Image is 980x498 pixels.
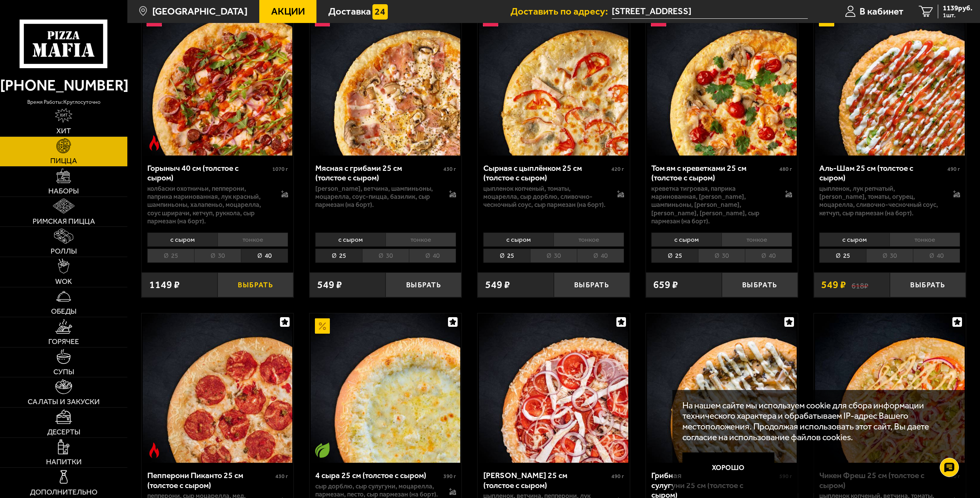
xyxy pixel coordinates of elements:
button: Выбрать [554,272,630,297]
li: 30 [530,249,577,263]
span: Салаты и закуски [28,398,100,406]
span: 480 г [779,166,792,172]
li: 30 [362,249,409,263]
span: 659 ₽ [653,280,678,290]
img: Чикен Фреш 25 см (толстое с сыром) [815,313,965,463]
span: 390 г [443,473,456,480]
a: НовинкаМясная с грибами 25 см (толстое с сыром) [310,6,461,156]
a: НовинкаОстрое блюдоГорыныч 40 см (толстое с сыром) [142,6,293,156]
div: 4 сыра 25 см (толстое с сыром) [315,470,441,480]
span: Обеды [51,308,77,315]
p: [PERSON_NAME], ветчина, шампиньоны, моцарелла, соус-пицца, базилик, сыр пармезан (на борт). [315,185,439,209]
li: 40 [241,249,288,263]
span: 549 ₽ [317,280,342,290]
div: Горыныч 40 см (толстое с сыром) [147,163,270,183]
a: АкционныйВегетарианское блюдо4 сыра 25 см (толстое с сыром) [310,313,461,463]
input: Ваш адрес доставки [612,5,808,19]
s: 618 ₽ [852,280,868,290]
span: 549 ₽ [485,280,510,290]
p: креветка тигровая, паприка маринованная, [PERSON_NAME], шампиньоны, [PERSON_NAME], [PERSON_NAME],... [651,185,775,225]
span: 430 г [275,473,288,480]
li: с сыром [483,233,553,247]
button: Выбрать [722,272,798,297]
li: 30 [194,249,241,263]
li: 40 [745,249,792,263]
span: 430 г [443,166,456,172]
div: Мясная с грибами 25 см (толстое с сыром) [315,163,441,183]
li: тонкое [889,233,960,247]
li: тонкое [385,233,456,247]
a: Петровская 25 см (толстое с сыром) [478,313,629,463]
a: НовинкаСырная с цыплёнком 25 см (толстое с сыром) [478,6,629,156]
span: Роллы [51,247,77,255]
button: Выбрать [385,272,461,297]
span: 1149 ₽ [149,280,180,290]
li: с сыром [819,233,889,247]
a: Острое блюдоПепперони Пиканто 25 см (толстое с сыром) [142,313,293,463]
li: 25 [819,249,866,263]
li: 30 [698,249,745,263]
span: Десерты [47,428,81,436]
span: 420 г [611,166,624,172]
button: Выбрать [217,272,293,297]
button: Выбрать [890,272,966,297]
span: Супы [53,368,74,376]
li: 25 [147,249,194,263]
p: цыпленок, лук репчатый, [PERSON_NAME], томаты, огурец, моцарелла, сливочно-чесночный соус, кетчуп... [819,185,943,217]
img: Острое блюдо [147,442,162,458]
div: Сырная с цыплёнком 25 см (толстое с сыром) [483,163,609,183]
a: НовинкаТом ям с креветками 25 см (толстое с сыром) [646,6,798,156]
img: Острое блюдо [147,135,162,151]
img: Горыныч 40 см (толстое с сыром) [143,6,292,156]
span: Пицца [50,157,77,165]
li: с сыром [147,233,217,247]
img: Сырная с цыплёнком 25 см (толстое с сыром) [479,6,629,156]
span: Доставить по адресу: [511,7,612,16]
li: с сыром [315,233,385,247]
li: 30 [866,249,913,263]
div: Аль-Шам 25 см (толстое с сыром) [819,163,945,183]
span: Санкт-Петербург, Лесной проспект, 19к4В [612,5,808,19]
div: Том ям с креветками 25 см (толстое с сыром) [651,163,777,183]
button: Хорошо [682,452,774,483]
img: Грибная с цыплёнком и сулугуни 25 см (толстое с сыром) [647,313,797,463]
li: тонкое [217,233,288,247]
li: тонкое [721,233,792,247]
li: тонкое [553,233,624,247]
div: Пепперони Пиканто 25 см (толстое с сыром) [147,470,273,490]
img: 15daf4d41897b9f0e9f617042186c801.svg [372,4,388,20]
span: 549 ₽ [821,280,846,290]
span: Напитки [46,458,82,466]
span: Римская пицца [33,218,95,225]
img: Акционный [315,318,330,334]
li: 25 [483,249,530,263]
span: Доставка [328,7,371,16]
span: Наборы [48,187,79,195]
img: 4 сыра 25 см (толстое с сыром) [311,313,460,463]
p: На нашем сайте мы используем cookie для сбора информации технического характера и обрабатываем IP... [682,400,951,442]
li: 40 [409,249,456,263]
li: 25 [651,249,698,263]
span: Горячее [48,338,79,346]
span: 1 шт. [943,12,972,18]
span: 1139 руб. [943,5,972,12]
img: Петровская 25 см (толстое с сыром) [479,313,629,463]
li: 25 [315,249,362,263]
img: Пепперони Пиканто 25 см (толстое с сыром) [143,313,292,463]
div: [PERSON_NAME] 25 см (толстое с сыром) [483,470,609,490]
a: Грибная с цыплёнком и сулугуни 25 см (толстое с сыром) [646,313,798,463]
img: Аль-Шам 25 см (толстое с сыром) [815,6,965,156]
span: [GEOGRAPHIC_DATA] [152,7,247,16]
p: колбаски Охотничьи, пепперони, паприка маринованная, лук красный, шампиньоны, халапеньо, моцарелл... [147,185,271,225]
span: Акции [271,7,305,16]
a: Чикен Фреш 25 см (толстое с сыром) [814,313,966,463]
span: WOK [55,278,72,285]
img: Том ям с креветками 25 см (толстое с сыром) [647,6,797,156]
span: В кабинет [860,7,904,16]
img: Мясная с грибами 25 см (толстое с сыром) [311,6,460,156]
p: цыпленок копченый, томаты, моцарелла, сыр дорблю, сливочно-чесночный соус, сыр пармезан (на борт). [483,185,607,209]
a: АкционныйАль-Шам 25 см (толстое с сыром) [814,6,966,156]
li: 40 [577,249,624,263]
span: Хит [56,127,71,135]
span: Дополнительно [30,488,97,496]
